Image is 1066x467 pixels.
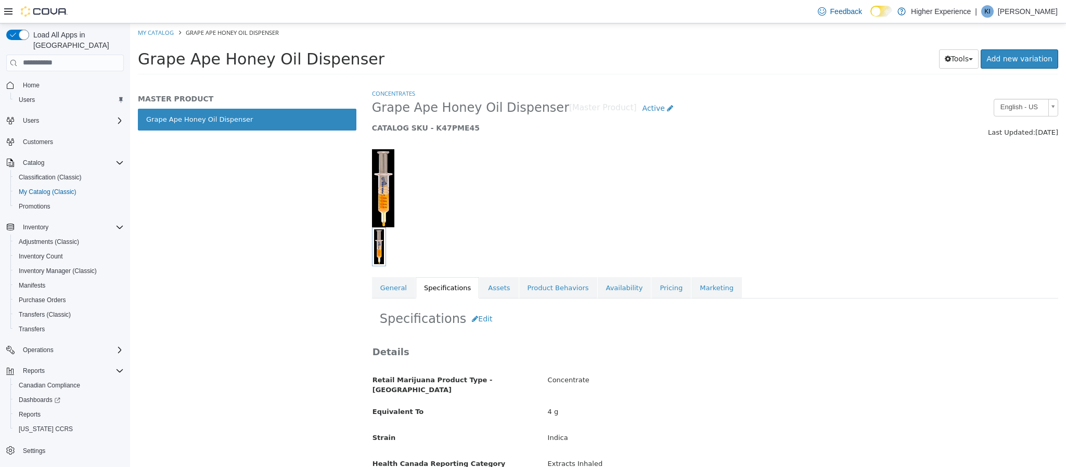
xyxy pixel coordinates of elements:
button: Inventory Manager (Classic) [10,264,128,278]
a: Grape Ape Honey Oil Dispenser [8,85,226,107]
a: Dashboards [15,394,65,406]
a: Reports [15,408,45,421]
button: Operations [2,343,128,357]
span: Manifests [15,279,124,292]
button: Operations [19,344,58,356]
span: Grape Ape Honey Oil Dispenser [8,27,254,45]
span: Health Canada Reporting Category [242,436,376,444]
h2: Specifications [250,286,920,305]
span: Inventory [19,221,124,233]
span: Promotions [15,200,124,213]
a: Manifests [15,279,49,292]
a: Home [19,79,44,92]
span: [DATE] [905,105,928,113]
button: Edit [336,286,368,305]
button: Reports [2,364,128,378]
a: My Catalog [8,5,44,13]
span: Dashboards [19,396,60,404]
img: 150 [242,126,264,204]
a: Transfers (Classic) [15,308,75,321]
a: General [242,254,285,276]
button: Users [10,93,128,107]
span: Retail Marijuana Product Type - [GEOGRAPHIC_DATA] [242,353,363,371]
h5: CATALOG SKU - K47PME45 [242,100,753,109]
span: Grape Ape Honey Oil Dispenser [242,76,439,93]
a: Marketing [561,254,612,276]
div: Concentrate [410,348,935,366]
a: Inventory Manager (Classic) [15,265,101,277]
span: English - US [864,76,914,92]
span: Canadian Compliance [19,381,80,390]
button: Transfers (Classic) [10,307,128,322]
span: Settings [19,444,124,457]
span: Manifests [19,281,45,290]
a: Active [507,75,549,95]
span: Transfers (Classic) [19,310,71,319]
span: Catalog [19,157,124,169]
span: Transfers (Classic) [15,308,124,321]
a: Classification (Classic) [15,171,86,184]
span: Customers [23,138,53,146]
span: Reports [23,367,45,375]
button: Transfers [10,322,128,336]
span: Inventory Manager (Classic) [15,265,124,277]
span: KI [984,5,990,18]
span: Transfers [15,323,124,335]
a: Concentrates [242,66,285,74]
a: My Catalog (Classic) [15,186,81,198]
span: Canadian Compliance [15,379,124,392]
a: Product Behaviors [389,254,467,276]
span: Classification (Classic) [19,173,82,181]
span: [US_STATE] CCRS [19,425,73,433]
button: Adjustments (Classic) [10,235,128,249]
button: My Catalog (Classic) [10,185,128,199]
input: Dark Mode [870,6,892,17]
button: Reports [19,365,49,377]
p: Higher Experience [911,5,971,18]
button: Inventory Count [10,249,128,264]
a: Purchase Orders [15,294,70,306]
span: Classification (Classic) [15,171,124,184]
span: Feedback [830,6,862,17]
button: Catalog [19,157,48,169]
span: Purchase Orders [15,294,124,306]
span: Strain [242,410,265,418]
span: Load All Apps in [GEOGRAPHIC_DATA] [29,30,124,50]
span: Grape Ape Honey Oil Dispenser [56,5,149,13]
span: Reports [19,365,124,377]
span: Washington CCRS [15,423,124,435]
span: Purchase Orders [19,296,66,304]
button: Promotions [10,199,128,214]
button: Inventory [2,220,128,235]
a: Dashboards [10,393,128,407]
span: Dashboards [15,394,124,406]
div: Extracts Inhaled [410,432,935,450]
button: Settings [2,443,128,458]
span: Home [23,81,40,89]
a: Add new variation [851,26,928,45]
span: Reports [15,408,124,421]
a: Customers [19,136,57,148]
span: Settings [23,447,45,455]
span: Customers [19,135,124,148]
button: Manifests [10,278,128,293]
button: Classification (Classic) [10,170,128,185]
a: Canadian Compliance [15,379,84,392]
p: | [975,5,977,18]
a: Inventory Count [15,250,67,263]
div: Indica [410,406,935,424]
small: [Master Product] [439,81,507,89]
button: Tools [809,26,849,45]
span: Users [19,96,35,104]
h3: Details [242,322,928,334]
a: Transfers [15,323,49,335]
span: Users [19,114,124,127]
a: English - US [864,75,928,93]
a: Assets [350,254,388,276]
div: Kevin Ikeno [981,5,994,18]
button: [US_STATE] CCRS [10,422,128,436]
span: Users [23,116,39,125]
a: Pricing [521,254,561,276]
span: Promotions [19,202,50,211]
